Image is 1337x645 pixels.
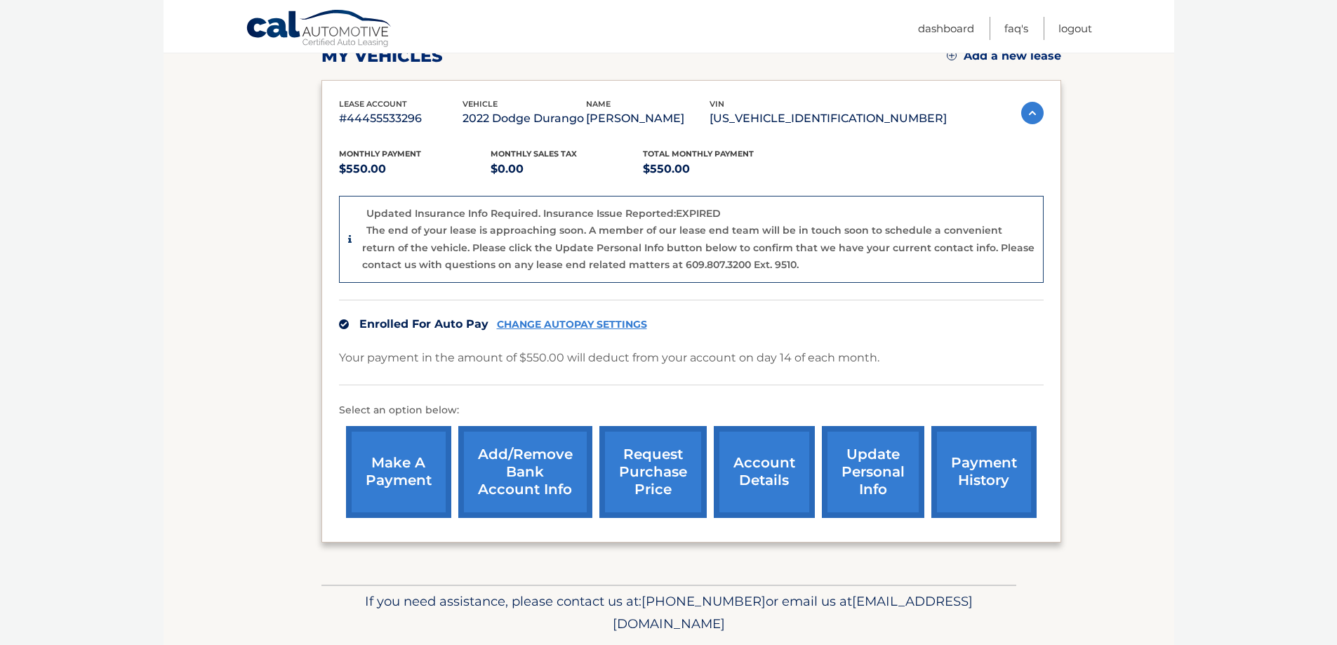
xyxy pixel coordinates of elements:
span: lease account [339,99,407,109]
p: [US_VEHICLE_IDENTIFICATION_NUMBER] [710,109,947,128]
p: [PERSON_NAME] [586,109,710,128]
span: Monthly Payment [339,149,421,159]
a: FAQ's [1004,17,1028,40]
a: Dashboard [918,17,974,40]
span: vehicle [463,99,498,109]
p: Select an option below: [339,402,1044,419]
a: request purchase price [599,426,707,518]
img: add.svg [947,51,957,60]
p: 2022 Dodge Durango [463,109,586,128]
p: If you need assistance, please contact us at: or email us at [331,590,1007,635]
h2: my vehicles [321,46,443,67]
a: Cal Automotive [246,9,393,50]
a: payment history [931,426,1037,518]
img: accordion-active.svg [1021,102,1044,124]
p: Updated Insurance Info Required. Insurance Issue Reported:EXPIRED [366,207,721,220]
a: account details [714,426,815,518]
p: Your payment in the amount of $550.00 will deduct from your account on day 14 of each month. [339,348,879,368]
a: Add a new lease [947,49,1061,63]
span: Monthly sales Tax [491,149,577,159]
span: vin [710,99,724,109]
p: #44455533296 [339,109,463,128]
p: $550.00 [643,159,795,179]
p: $0.00 [491,159,643,179]
a: CHANGE AUTOPAY SETTINGS [497,319,647,331]
span: Total Monthly Payment [643,149,754,159]
a: update personal info [822,426,924,518]
img: check.svg [339,319,349,329]
span: [PHONE_NUMBER] [641,593,766,609]
a: make a payment [346,426,451,518]
a: Logout [1058,17,1092,40]
p: The end of your lease is approaching soon. A member of our lease end team will be in touch soon t... [362,224,1035,271]
span: name [586,99,611,109]
p: $550.00 [339,159,491,179]
a: Add/Remove bank account info [458,426,592,518]
span: Enrolled For Auto Pay [359,317,488,331]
